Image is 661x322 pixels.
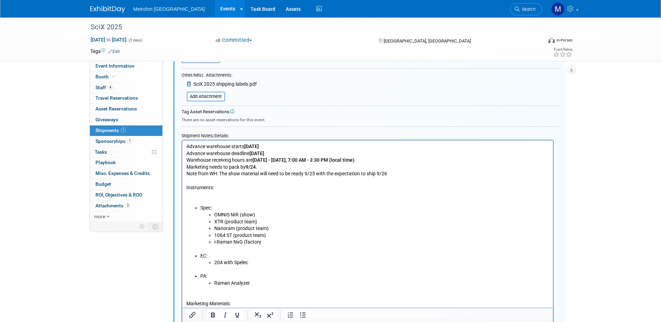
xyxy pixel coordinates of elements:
div: In-Person [556,38,572,43]
span: Booth [95,74,117,79]
div: Shipment Notes/Details: [182,130,554,140]
a: Playbook [90,158,162,168]
img: ExhibitDay [90,6,125,13]
span: Playbook [95,160,116,165]
span: 1 [127,138,132,144]
button: Bullet list [297,310,309,320]
a: Tasks [90,147,162,158]
button: Underline [231,310,243,320]
img: Michelle Simoes [551,2,564,16]
span: Shipments [95,128,126,133]
a: ROI, Objectives & ROO [90,190,162,200]
span: Metrohm [GEOGRAPHIC_DATA] [133,6,205,12]
a: Shipments1 [90,125,162,136]
div: Other/Misc. Attachments: [182,72,257,80]
span: Event Information [95,63,134,69]
span: Travel Reservations [95,95,138,101]
a: Misc. Expenses & Credits [90,168,162,179]
span: Attachments [95,203,130,208]
td: Personalize Event Tab Strip [136,222,148,231]
a: Asset Reservations [90,104,162,114]
div: There are no asset reservations for this event. [182,115,559,123]
span: Misc. Expenses & Credits [95,170,150,176]
div: Tag Asset Reservations: [182,109,559,115]
span: more [94,214,105,219]
span: Staff [95,85,113,90]
div: Event Rating [553,48,572,51]
span: [GEOGRAPHIC_DATA], [GEOGRAPHIC_DATA] [384,38,471,44]
span: 3 [125,203,130,208]
a: Sponsorships1 [90,136,162,147]
button: Superscript [264,310,276,320]
span: SciX 2025 shipping labels.pdf [193,81,257,87]
a: Budget [90,179,162,190]
a: Staff4 [90,83,162,93]
span: to [105,37,112,43]
span: Asset Reservations [95,106,137,112]
span: ROI, Objectives & ROO [95,192,142,198]
span: Sponsorships [95,138,132,144]
span: 1 [121,128,126,133]
a: Booth [90,72,162,82]
button: Italic [219,310,231,320]
a: more [90,212,162,222]
span: 4 [108,85,113,90]
a: Attachments3 [90,201,162,211]
span: Tasks [95,149,107,155]
a: Search [510,3,542,15]
a: Travel Reservations [90,93,162,103]
a: Event Information [90,61,162,71]
img: Format-Inperson.png [548,37,555,43]
span: Budget [95,181,111,187]
button: Insert/edit link [186,310,198,320]
button: Numbered list [285,310,297,320]
span: Search [520,7,536,12]
td: Toggle Event Tabs [148,222,162,231]
td: Tags [90,48,120,55]
div: Event Format [501,36,573,47]
a: Giveaways [90,115,162,125]
div: SciX 2025 [88,21,532,33]
button: Bold [207,310,219,320]
button: Subscript [252,310,264,320]
button: Committed [213,37,255,44]
i: Booth reservation complete [112,75,115,78]
span: Giveaways [95,117,118,122]
span: [DATE] [DATE] [90,37,127,43]
span: (3 days) [128,38,143,43]
a: Edit [108,49,120,54]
